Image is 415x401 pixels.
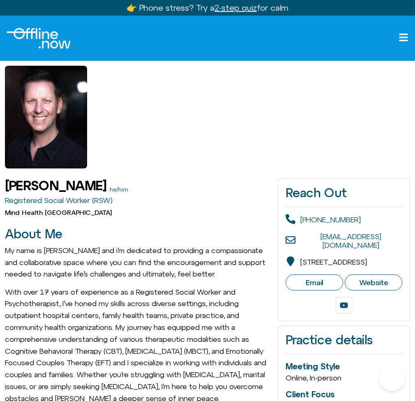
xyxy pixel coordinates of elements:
[5,245,270,280] p: My name is [PERSON_NAME] and i’m dedicated to providing a compassionate and collaborative space w...
[110,186,128,193] a: he/him
[345,274,402,291] a: Website
[300,215,361,224] a: [PHONE_NUMBER]
[286,389,334,399] span: Client Focus
[5,196,113,205] a: Registered Social Worker (RSW)
[300,258,367,266] span: [STREET_ADDRESS]
[127,3,288,12] a: 👉 Phone stress? Try a2-step quizfor calm
[286,274,343,291] a: Email
[286,186,402,200] h2: Reach Out
[286,333,402,347] h2: Practice details
[286,362,340,371] span: Meeting Style
[306,278,323,287] span: Email
[399,32,408,42] a: Open menu
[7,28,71,48] img: offline.now
[5,178,106,193] h1: [PERSON_NAME]
[379,365,405,391] iframe: Botpress
[5,227,270,241] h2: About Me
[320,232,381,250] a: [EMAIL_ADDRESS][DOMAIN_NAME]
[5,208,270,217] h2: Mind Health [GEOGRAPHIC_DATA]
[7,28,71,48] div: Logo
[359,278,388,287] span: Website
[286,373,341,382] span: Online, In-person
[214,3,257,12] u: 2-step quiz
